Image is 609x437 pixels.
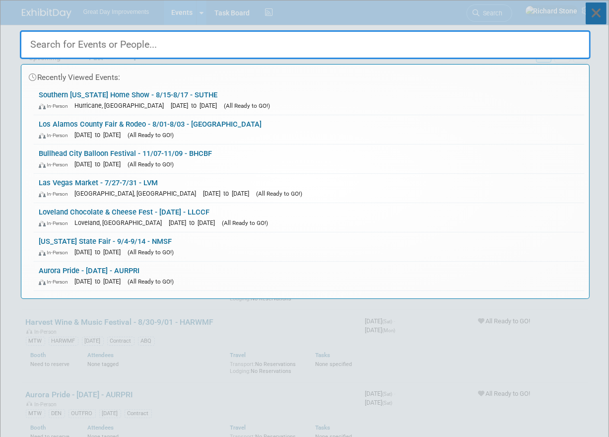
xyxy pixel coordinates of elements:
[74,102,169,109] span: Hurricane, [GEOGRAPHIC_DATA]
[128,132,174,139] span: (All Ready to GO!)
[39,249,72,256] span: In-Person
[128,278,174,285] span: (All Ready to GO!)
[203,190,254,197] span: [DATE] to [DATE]
[128,249,174,256] span: (All Ready to GO!)
[34,203,584,232] a: Loveland Chocolate & Cheese Fest - [DATE] - LLCCF In-Person Loveland, [GEOGRAPHIC_DATA] [DATE] to...
[222,219,268,226] span: (All Ready to GO!)
[39,220,72,226] span: In-Person
[256,190,302,197] span: (All Ready to GO!)
[39,161,72,168] span: In-Person
[74,131,126,139] span: [DATE] to [DATE]
[39,191,72,197] span: In-Person
[74,190,201,197] span: [GEOGRAPHIC_DATA], [GEOGRAPHIC_DATA]
[171,102,222,109] span: [DATE] to [DATE]
[34,174,584,203] a: Las Vegas Market - 7/27-7/31 - LVM In-Person [GEOGRAPHIC_DATA], [GEOGRAPHIC_DATA] [DATE] to [DATE...
[34,115,584,144] a: Los Alamos County Fair & Rodeo - 8/01-8/03 - [GEOGRAPHIC_DATA] In-Person [DATE] to [DATE] (All Re...
[39,279,72,285] span: In-Person
[34,145,584,173] a: Bullhead City Balloon Festival - 11/07-11/09 - BHCBF In-Person [DATE] to [DATE] (All Ready to GO!)
[74,248,126,256] span: [DATE] to [DATE]
[39,132,72,139] span: In-Person
[34,262,584,291] a: Aurora Pride - [DATE] - AURPRI In-Person [DATE] to [DATE] (All Ready to GO!)
[26,65,584,86] div: Recently Viewed Events:
[39,103,72,109] span: In-Person
[74,160,126,168] span: [DATE] to [DATE]
[169,219,220,226] span: [DATE] to [DATE]
[34,86,584,115] a: Southern [US_STATE] Home Show - 8/15-8/17 - SUTHE In-Person Hurricane, [GEOGRAPHIC_DATA] [DATE] t...
[128,161,174,168] span: (All Ready to GO!)
[74,278,126,285] span: [DATE] to [DATE]
[20,30,591,59] input: Search for Events or People...
[34,232,584,261] a: [US_STATE] State Fair - 9/4-9/14 - NMSF In-Person [DATE] to [DATE] (All Ready to GO!)
[74,219,167,226] span: Loveland, [GEOGRAPHIC_DATA]
[224,102,270,109] span: (All Ready to GO!)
